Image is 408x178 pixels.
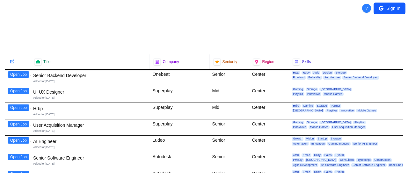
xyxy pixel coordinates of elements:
div: User Acquisition Manager [33,122,147,128]
span: Apis [312,71,320,75]
span: Startup [317,137,328,140]
span: Architecture [323,76,341,79]
span: Arch [292,170,300,174]
span: Mobile Games [309,125,330,129]
span: Hybrid [334,153,345,157]
div: Mid [210,103,250,119]
div: Ludeo [150,136,209,152]
span: [GEOGRAPHIC_DATA] [319,88,352,91]
span: Sales [323,170,333,174]
span: Reliability [307,76,322,79]
div: Added on [DATE] [33,79,147,83]
span: Agile Development [292,163,318,167]
button: About Techjobs [362,4,371,13]
span: Seniority [222,59,237,64]
div: Sr. Software Engineer [33,172,147,178]
div: Senior Software Engineer [33,155,147,161]
span: ? [366,5,368,11]
div: Onebeat [150,70,209,86]
span: Company [163,59,179,64]
button: Open Job [8,121,29,127]
span: Hybrid [334,170,345,174]
span: Vision [305,137,315,140]
span: Ruby [302,71,311,75]
span: Hrbp [292,104,301,108]
button: Open Job [8,88,29,94]
span: [GEOGRAPHIC_DATA] [292,109,324,112]
div: Center [249,70,289,86]
span: Senior Backend Developer [342,76,379,79]
span: User Acquisition Manager [331,125,366,129]
span: Emea [302,153,312,157]
span: Unity [313,153,322,157]
div: Mid [210,86,250,103]
div: Center [249,86,289,103]
div: Added on [DATE] [33,112,147,117]
button: Open Job [8,171,29,177]
span: Playtika [325,109,338,112]
span: Storage [316,104,328,108]
span: Gaming [292,88,304,91]
span: Emea [302,170,312,174]
span: [GEOGRAPHIC_DATA] [319,121,352,124]
span: Mobile Games [356,109,377,112]
span: Playtika [353,121,366,124]
span: Growth [292,137,303,140]
span: Gaming [302,104,315,108]
span: Sales [323,153,333,157]
span: Frontend [292,76,306,79]
span: Construction [373,158,392,162]
span: Innovation [310,142,326,146]
div: Center [249,136,289,152]
span: Sr. Software Engineer [320,163,350,167]
span: Gaming [292,121,304,124]
button: Sign In [374,3,405,14]
span: Title [43,59,50,64]
span: Storage [306,88,318,91]
button: Open Job [8,71,29,78]
button: Open Job [8,104,29,111]
span: Storage [334,71,347,75]
div: UI UX Designer [33,89,147,95]
div: Center [249,152,289,169]
span: Senior Software Engineer [351,163,387,167]
div: Added on [DATE] [33,162,147,166]
span: Innovative [306,92,321,96]
span: Storage [306,121,318,124]
span: Innovative [292,125,307,129]
div: Superplay [150,86,209,103]
span: Privacy [292,158,304,162]
div: Senior [210,119,250,136]
span: Gaming Industry [327,142,351,146]
div: Senior [210,70,250,86]
div: Superplay [150,119,209,136]
span: [GEOGRAPHIC_DATA] [305,158,338,162]
button: Open Job [8,137,29,144]
span: Consultant [339,158,355,162]
span: Storage [330,137,342,140]
span: Arch [292,153,300,157]
div: Added on [DATE] [33,129,147,133]
div: Center [249,119,289,136]
span: Playtika [292,92,304,96]
div: Senior [210,136,250,152]
div: Added on [DATE] [33,145,147,149]
div: Autodesk [150,152,209,169]
span: Innovative [339,109,355,112]
span: Automation [292,142,309,146]
span: Typescript [356,158,372,162]
div: Added on [DATE] [33,96,147,100]
span: Senior AI Engineer [352,142,378,146]
div: Senior Backend Developer [33,72,147,79]
span: Partner [330,104,342,108]
span: Region [262,59,274,64]
div: Center [249,103,289,119]
span: Skills [302,59,311,64]
span: Unity [313,170,322,174]
button: Open Job [8,154,29,160]
span: Design [322,71,333,75]
span: Mobile Games [323,92,344,96]
div: Senior [210,152,250,169]
div: Hrbp [33,105,147,112]
span: R&D [292,71,300,75]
